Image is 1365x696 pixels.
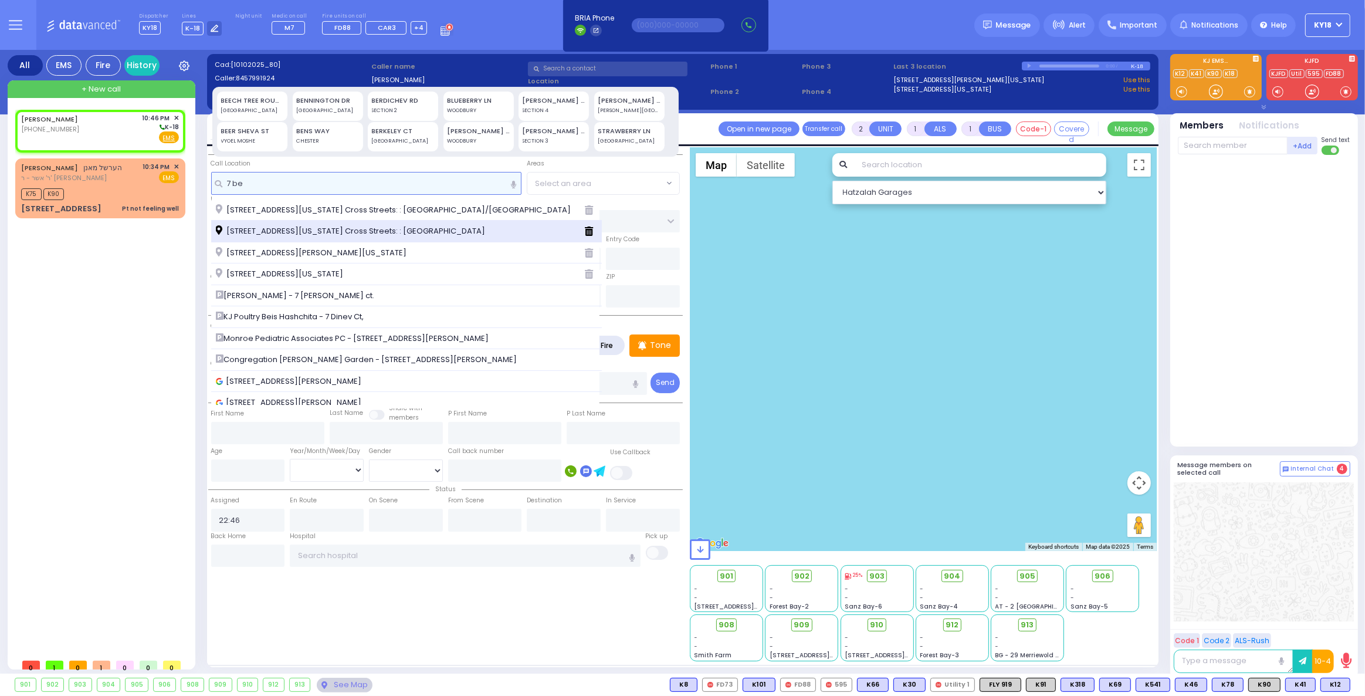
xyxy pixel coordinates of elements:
[1233,633,1271,648] button: ALS-Rush
[528,62,687,76] input: Search a contact
[46,18,124,32] img: Logo
[22,661,40,670] span: 0
[1239,119,1300,133] button: Notifications
[920,602,958,611] span: Sanz Bay-4
[695,651,732,660] span: Smith Farm
[211,159,251,168] label: Call Location
[743,678,775,692] div: K101
[1099,678,1131,692] div: K69
[216,376,366,387] span: [STREET_ADDRESS][PERSON_NAME]
[1322,136,1350,144] span: Send text
[21,124,79,134] span: [PHONE_NUMBER]
[995,584,999,593] span: -
[770,584,773,593] span: -
[1175,678,1207,692] div: K46
[606,272,615,282] label: ZIP
[606,496,636,505] label: In Service
[317,678,372,692] div: See map
[389,413,419,422] span: members
[946,619,958,631] span: 912
[924,121,957,136] button: ALS
[1306,69,1323,78] a: 595
[996,19,1031,31] span: Message
[1285,678,1316,692] div: K41
[216,378,223,385] img: google_icon.svg
[632,18,724,32] input: (000)000-00000
[140,661,157,670] span: 0
[983,21,992,29] img: message.svg
[216,247,411,259] span: [STREET_ADDRESS][PERSON_NAME][US_STATE]
[857,678,889,692] div: BLS
[598,126,661,136] div: STRAWBERRY LN
[69,678,92,691] div: 903
[290,545,640,567] input: Search hospital
[372,107,435,115] div: SECTION 2
[330,408,363,418] label: Last Name
[216,397,366,408] span: [STREET_ADDRESS][PERSON_NAME]
[181,678,204,691] div: 908
[1099,678,1131,692] div: BLS
[1320,678,1350,692] div: BLS
[1266,58,1358,66] label: KJFD
[372,126,435,136] div: BERKELEY CT
[1071,593,1074,602] span: -
[1178,137,1288,154] input: Search member
[1289,69,1305,78] a: Util
[447,96,510,106] div: BLUEBERRY LN
[46,661,63,670] span: 1
[920,642,923,651] span: -
[743,678,775,692] div: BLS
[845,633,848,642] span: -
[86,55,121,76] div: Fire
[290,496,317,505] label: En Route
[97,678,120,691] div: 904
[372,96,435,106] div: BERDICHEV RD
[857,678,889,692] div: K66
[211,195,258,204] label: Location Name
[116,661,134,670] span: 0
[21,203,101,215] div: [STREET_ADDRESS]
[869,121,902,136] button: UNIT
[1127,471,1151,495] button: Map camera controls
[158,123,179,131] span: K-18
[447,126,510,136] div: [PERSON_NAME] AVE
[893,678,926,692] div: K30
[802,62,889,72] span: Phone 3
[143,163,170,171] span: 10:34 PM
[695,633,698,642] span: -
[1212,678,1244,692] div: BLS
[1248,678,1281,692] div: K90
[284,23,294,32] span: M7
[1283,467,1289,472] img: comment-alt.png
[334,23,351,32] span: FD88
[221,96,284,106] div: BEECH TREE ROUND
[216,225,489,237] span: [STREET_ADDRESS][US_STATE] Cross Streets: : [GEOGRAPHIC_DATA]
[770,651,880,660] span: [STREET_ADDRESS][PERSON_NAME]
[1069,20,1086,31] span: Alert
[794,570,809,582] span: 902
[995,633,999,642] span: -
[1123,75,1150,85] a: Use this
[920,593,923,602] span: -
[211,532,246,541] label: Back Home
[893,85,991,94] a: [STREET_ADDRESS][US_STATE]
[575,13,614,23] span: BRIA Phone
[182,22,204,35] span: K-18
[1016,121,1051,136] button: Code-1
[296,107,359,115] div: [GEOGRAPHIC_DATA]
[893,678,926,692] div: BLS
[855,153,1106,177] input: Search location
[238,678,258,691] div: 910
[1223,69,1238,78] a: K18
[527,496,562,505] label: Destination
[598,137,661,146] div: [GEOGRAPHIC_DATA]
[980,678,1021,692] div: FLY 919
[646,532,668,541] label: Pick up
[995,651,1061,660] span: BG - 29 Merriewold S.
[448,496,484,505] label: From Scene
[122,204,179,213] div: Pt not feeling well
[535,178,591,190] span: Select an area
[821,678,852,692] div: 595
[651,373,680,393] button: Send
[21,114,78,124] a: [PERSON_NAME]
